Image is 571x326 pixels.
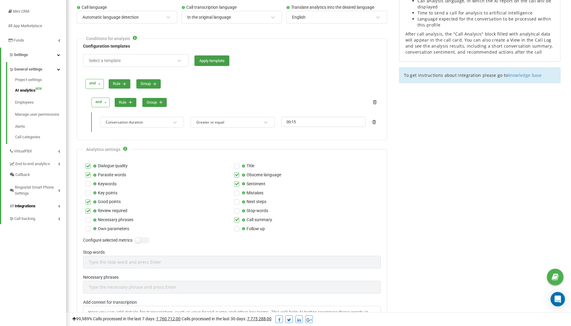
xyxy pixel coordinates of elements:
[242,208,268,214] label: Stop-words
[1,48,66,62] a: Settings
[14,148,32,154] span: VirtualPBX
[405,31,554,55] p: After call analysis, the "Call Analysis" block filled with analytical data will appear in the cal...
[242,199,266,205] label: Next steps
[106,120,143,125] div: Conversation duration
[15,161,50,167] span: End-to-end analytics
[93,181,116,187] label: Keywords
[93,316,181,321] span: Calls processed in the last 7 days :
[89,80,96,86] div: and
[93,217,133,223] label: Necessary phrases
[93,190,117,196] label: Key points
[242,181,265,187] label: Sentiment
[15,203,36,209] span: Integrations
[14,38,24,42] span: Funds
[95,99,102,105] div: and
[93,172,126,178] label: Parasite words
[83,249,381,256] label: Stop-words
[93,208,127,214] label: Review required
[83,43,381,50] label: Configuration templates
[182,316,272,321] span: Calls processed in the last 30 days :
[14,66,42,72] span: General settings
[15,172,30,178] span: Callback
[9,180,66,199] a: Ringostat Smart Phone Settings
[9,212,66,224] a: Call tracking
[83,299,381,306] label: Add context for transcription
[9,144,66,157] a: VirtualPBX
[93,163,128,169] label: Dialogue quality
[9,62,66,75] a: General settings
[182,4,282,11] label: Call transcription language
[242,172,281,178] label: Obscene language
[77,4,177,11] label: Call language
[83,274,381,281] label: Necessary phrases
[14,52,28,57] span: Settings
[82,14,139,20] div: Automatic language detection
[136,79,161,89] button: group
[86,36,130,42] div: Conditions for analysis
[242,217,272,223] label: Call summary
[86,146,120,152] div: Analytics settings
[508,72,542,78] a: knowledge base
[15,133,66,140] a: Call categories
[417,10,554,16] li: Time to send a call for analysis to artificial intelligence
[15,84,66,96] a: AI analyticsNEW
[242,163,254,169] label: Title
[15,184,58,196] span: Ringostat Smart Phone Settings
[551,292,565,306] div: Open Intercom Messenger
[242,190,263,196] label: Mistakes
[194,55,229,66] button: Apply template
[9,157,66,169] a: End-to-end analytics
[89,58,121,63] div: Select a template
[93,226,129,232] label: Own parameters
[93,199,121,205] label: Good points
[15,121,66,133] a: Alerts
[247,316,272,321] u: 7 775 288,00
[281,117,365,127] input: 00:00
[286,4,387,11] label: Translate analytics into the desired language
[187,14,231,20] div: In the original language
[13,9,29,14] span: Mini CRM
[292,14,306,20] div: English
[83,237,132,244] label: Configure selected metrics
[417,16,554,28] li: Language expected for the conversation to be processed within this profile
[196,120,224,125] div: Greater or equal
[13,24,42,28] span: App Marketplace
[242,226,265,232] label: Follow-up
[14,216,35,222] span: Call tracking
[72,316,92,321] span: 99,989%
[9,199,66,212] a: Integrations
[15,108,66,121] a: Manage user permissions
[115,98,136,107] button: rule
[142,98,167,107] button: group
[15,96,66,108] a: Employees
[156,316,181,321] u: 1 760 712,00
[109,79,130,89] button: rule
[404,72,556,78] p: To get instructions about integration please go to
[9,169,66,180] a: Callback
[15,77,66,84] a: Project settings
